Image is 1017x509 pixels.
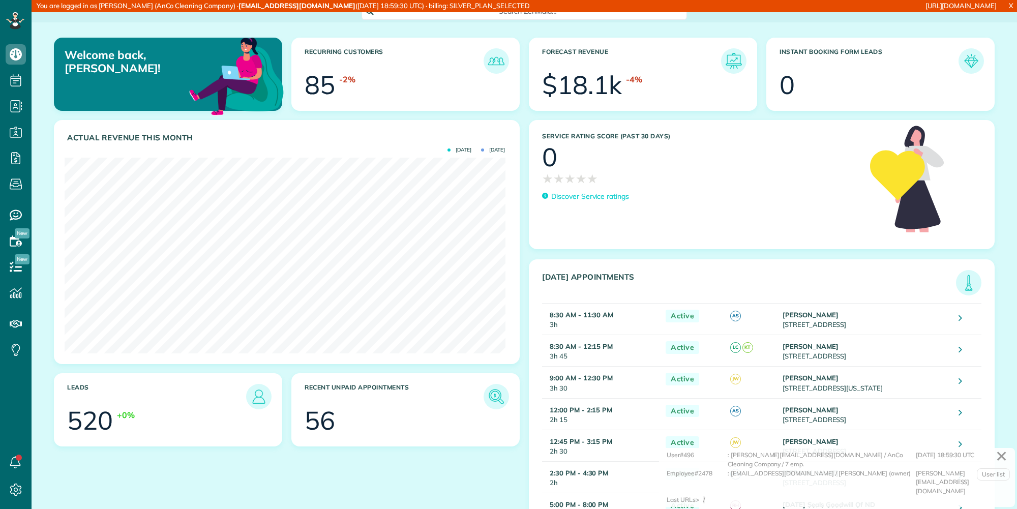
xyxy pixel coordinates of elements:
span: ★ [542,170,553,188]
span: [DATE] [447,147,471,153]
td: [STREET_ADDRESS][US_STATE] [780,367,951,398]
div: 0 [780,72,795,98]
h3: Forecast Revenue [542,48,721,74]
h3: Recent unpaid appointments [305,384,484,409]
td: 3h 30 [542,367,661,398]
div: +0% [117,409,135,421]
div: [PERSON_NAME][EMAIL_ADDRESS][DOMAIN_NAME] [916,469,1007,496]
strong: [PERSON_NAME] [783,342,839,350]
div: > [696,495,709,504]
span: New [15,254,29,264]
span: AS [730,311,741,321]
span: New [15,228,29,238]
span: ★ [587,170,598,188]
td: 2h 15 [542,398,661,430]
h3: Recurring Customers [305,48,484,74]
img: icon_leads-1bed01f49abd5b7fead27621c3d59655bb73ed531f8eeb49469d10e621d6b896.png [249,386,269,407]
p: Discover Service ratings [551,191,629,202]
td: 2h 30 [542,430,661,461]
strong: 9:00 AM - 12:30 PM [550,374,613,382]
span: Active [666,310,699,322]
div: : [PERSON_NAME][EMAIL_ADDRESS][DOMAIN_NAME] / AnCo Cleaning Company / 7 emp. [728,451,916,468]
h3: Leads [67,384,246,409]
strong: 2:30 PM - 4:30 PM [550,469,608,477]
h3: [DATE] Appointments [542,273,956,295]
span: LC [730,342,741,353]
div: -2% [339,74,355,85]
div: 56 [305,408,335,433]
span: Active [666,373,699,385]
strong: 12:45 PM - 3:15 PM [550,437,612,445]
h3: Actual Revenue this month [67,133,509,142]
div: : [EMAIL_ADDRESS][DOMAIN_NAME] / [PERSON_NAME] (owner) [728,469,916,496]
strong: [PERSON_NAME] [783,437,839,445]
span: Active [666,405,699,417]
td: 3h [542,304,661,335]
div: Employee#2478 [667,469,728,496]
strong: [DATE] Seals Goodwill Of ND [783,500,875,508]
span: KT [742,342,753,353]
img: icon_form_leads-04211a6a04a5b2264e4ee56bc0799ec3eb69b7e499cbb523a139df1d13a81ae0.png [961,51,981,71]
div: 0 [542,144,557,170]
a: [URL][DOMAIN_NAME] [925,2,997,10]
strong: [PERSON_NAME] [783,406,839,414]
div: $18.1k [542,72,622,98]
h3: Service Rating score (past 30 days) [542,133,860,140]
span: ★ [553,170,564,188]
td: 3h 45 [542,335,661,367]
td: [STREET_ADDRESS] [780,430,951,461]
img: icon_forecast_revenue-8c13a41c7ed35a8dcfafea3cbb826a0462acb37728057bba2d056411b612bbbe.png [724,51,744,71]
img: dashboard_welcome-42a62b7d889689a78055ac9021e634bf52bae3f8056760290aed330b23ab8690.png [187,26,286,125]
td: [STREET_ADDRESS] [780,398,951,430]
span: Active [666,341,699,354]
td: [STREET_ADDRESS] [780,304,951,335]
span: [DATE] [481,147,505,153]
strong: 5:00 PM - 8:00 PM [550,500,608,508]
span: JW [730,374,741,384]
a: Discover Service ratings [542,191,629,202]
a: User list [977,468,1010,481]
div: Last URLs [667,495,696,504]
strong: [EMAIL_ADDRESS][DOMAIN_NAME] [238,2,355,10]
a: ✕ [991,444,1012,468]
strong: [PERSON_NAME] [783,374,839,382]
strong: 8:30 AM - 11:30 AM [550,311,613,319]
img: icon_recurring_customers-cf858462ba22bcd05b5a5880d41d6543d210077de5bb9ebc9590e49fd87d84ed.png [486,51,506,71]
div: 520 [67,408,113,433]
h3: Instant Booking Form Leads [780,48,959,74]
td: [STREET_ADDRESS] [780,335,951,367]
div: -4% [626,74,642,85]
div: [DATE] 18:59:30 UTC [916,451,1007,468]
td: 2h [542,461,661,493]
div: User#496 [667,451,728,468]
div: 85 [305,72,335,98]
span: AS [730,406,741,416]
span: Active [666,436,699,449]
span: ★ [564,170,576,188]
span: ★ [576,170,587,188]
strong: 8:30 AM - 12:15 PM [550,342,613,350]
span: / [703,496,705,503]
strong: 12:00 PM - 2:15 PM [550,406,612,414]
span: JW [730,437,741,448]
strong: [PERSON_NAME] [783,311,839,319]
p: Welcome back, [PERSON_NAME]! [65,48,210,75]
img: icon_todays_appointments-901f7ab196bb0bea1936b74009e4eb5ffbc2d2711fa7634e0d609ed5ef32b18b.png [959,273,979,293]
img: icon_unpaid_appointments-47b8ce3997adf2238b356f14209ab4cced10bd1f174958f3ca8f1d0dd7fffeee.png [486,386,506,407]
